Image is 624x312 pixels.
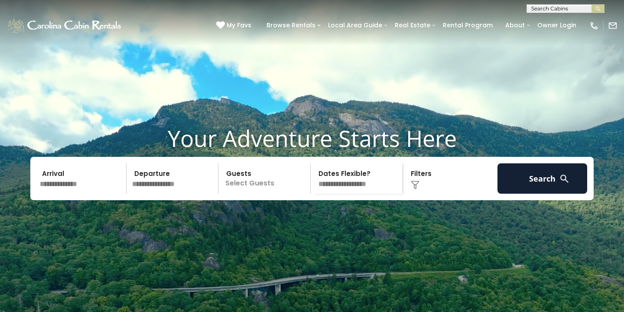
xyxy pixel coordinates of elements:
a: Rental Program [439,19,497,32]
img: search-regular-white.png [559,173,570,184]
a: Local Area Guide [324,19,387,32]
h1: Your Adventure Starts Here [6,125,617,152]
img: mail-regular-white.png [608,21,617,30]
span: My Favs [227,21,251,30]
img: White-1-1-2.png [6,17,123,34]
p: Select Guests [221,163,310,194]
img: filter--v1.png [411,181,419,189]
a: Owner Login [533,19,581,32]
a: My Favs [216,21,253,30]
a: Browse Rentals [262,19,320,32]
button: Search [497,163,587,194]
a: Real Estate [390,19,435,32]
img: phone-regular-white.png [589,21,599,30]
a: About [501,19,529,32]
